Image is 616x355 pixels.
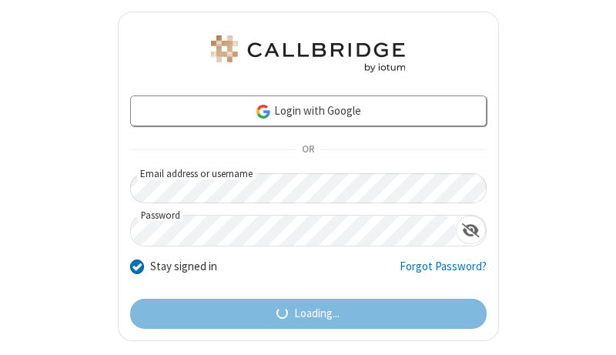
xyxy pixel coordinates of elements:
a: Login with Google [130,95,487,126]
button: Loading... [130,299,487,330]
label: Stay signed in [150,258,217,276]
img: google-icon.png [255,103,272,120]
a: Forgot Password? [400,258,487,287]
iframe: Chat [577,315,604,344]
input: Password [131,216,456,246]
span: Loading... [294,305,340,323]
span: OR [296,139,320,161]
input: Email address or username [130,173,487,203]
img: Astra [208,35,408,72]
div: Show password [456,216,486,244]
